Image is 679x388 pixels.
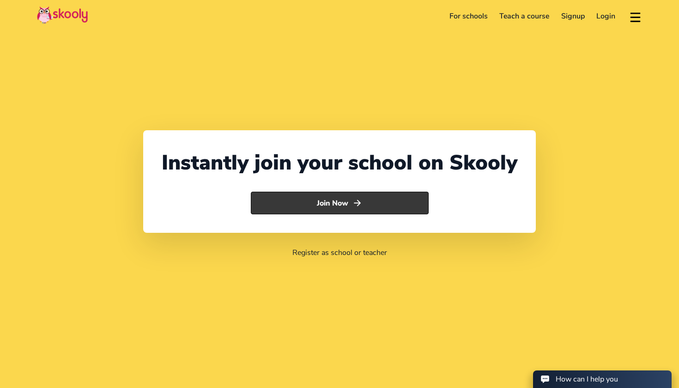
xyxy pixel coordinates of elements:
[37,6,88,24] img: Skooly
[162,149,517,177] div: Instantly join your school on Skooly
[443,9,494,24] a: For schools
[352,198,362,208] ion-icon: arrow forward outline
[555,9,591,24] a: Signup
[251,192,429,215] button: Join Nowarrow forward outline
[493,9,555,24] a: Teach a course
[292,248,387,258] a: Register as school or teacher
[629,9,642,24] button: menu outline
[591,9,622,24] a: Login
